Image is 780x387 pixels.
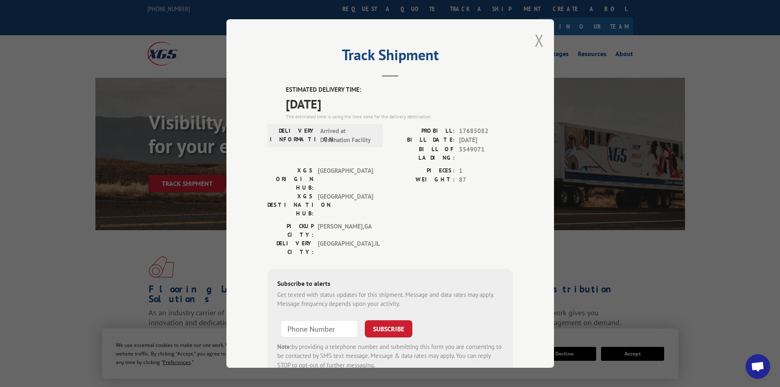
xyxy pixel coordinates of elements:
[277,290,503,309] div: Get texted with status updates for this shipment. Message and data rates may apply. Message frequ...
[286,113,513,120] div: The estimated time is using the time zone for the delivery destination.
[318,222,373,239] span: [PERSON_NAME] , GA
[390,175,455,185] label: WEIGHT:
[267,166,314,192] label: XGS ORIGIN HUB:
[365,320,412,337] button: SUBSCRIBE
[390,127,455,136] label: PROBILL:
[267,49,513,65] h2: Track Shipment
[277,342,503,370] div: by providing a telephone number and submitting this form you are consenting to be contacted by SM...
[286,95,513,113] span: [DATE]
[390,136,455,145] label: BILL DATE:
[459,175,513,185] span: 87
[459,145,513,162] span: 5549071
[318,192,373,218] span: [GEOGRAPHIC_DATA]
[277,278,503,290] div: Subscribe to alerts
[535,29,544,51] button: Close modal
[320,127,375,145] span: Arrived at Destination Facility
[280,320,358,337] input: Phone Number
[459,136,513,145] span: [DATE]
[390,166,455,176] label: PIECES:
[277,343,292,351] strong: Note:
[459,127,513,136] span: 17685082
[270,127,316,145] label: DELIVERY INFORMATION:
[459,166,513,176] span: 1
[286,85,513,95] label: ESTIMATED DELIVERY TIME:
[318,239,373,256] span: [GEOGRAPHIC_DATA] , IL
[267,222,314,239] label: PICKUP CITY:
[390,145,455,162] label: BILL OF LADING:
[318,166,373,192] span: [GEOGRAPHIC_DATA]
[267,192,314,218] label: XGS DESTINATION HUB:
[746,354,770,379] div: Open chat
[267,239,314,256] label: DELIVERY CITY:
